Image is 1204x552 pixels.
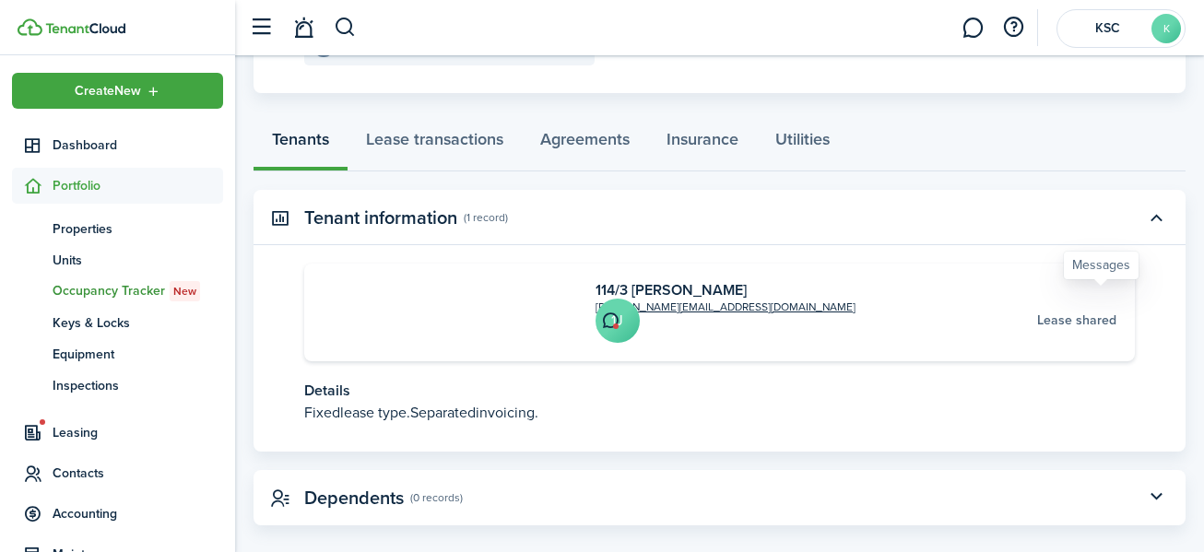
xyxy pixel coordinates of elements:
[464,209,508,226] panel-main-subtitle: (1 record)
[1140,482,1172,513] button: Toggle accordion
[348,116,522,171] a: Lease transactions
[12,244,223,276] a: Units
[1140,202,1172,233] button: Toggle accordion
[53,504,223,523] span: Accounting
[1072,256,1130,275] div: Messages
[1070,22,1144,35] span: KSC
[53,464,223,483] span: Contacts
[410,489,463,506] panel-main-subtitle: (0 records)
[304,380,1135,402] p: Details
[53,176,223,195] span: Portfolio
[12,213,223,244] a: Properties
[12,276,223,307] a: Occupancy TrackerNew
[53,423,223,442] span: Leasing
[648,116,757,171] a: Insurance
[12,127,223,163] a: Dashboard
[12,73,223,109] button: Open menu
[596,279,747,300] a: 114/3 [PERSON_NAME]
[45,23,125,34] img: TenantCloud
[522,116,648,171] a: Agreements
[596,299,640,343] avatar-text: 1J
[12,338,223,370] a: Equipment
[304,487,404,509] panel-main-title: Dependents
[304,207,457,229] panel-main-title: Tenant information
[955,5,990,52] a: Messaging
[286,5,321,52] a: Notifications
[53,345,223,364] span: Equipment
[53,219,223,239] span: Properties
[997,12,1029,43] button: Open resource center
[757,116,848,171] a: Utilities
[12,370,223,401] a: Inspections
[1151,14,1181,43] avatar-text: K
[53,313,223,333] span: Keys & Locks
[476,402,538,423] span: invoicing.
[53,281,223,301] span: Occupancy Tracker
[340,402,410,423] span: lease type.
[334,12,357,43] button: Search
[304,402,1135,424] p: Fixed Separated
[75,85,141,98] span: Create New
[53,376,223,395] span: Inspections
[254,264,1186,452] panel-main-body: Toggle accordion
[173,283,196,299] span: New
[53,251,223,270] span: Units
[53,135,223,155] span: Dashboard
[243,10,278,45] button: Open sidebar
[18,18,42,36] img: TenantCloud
[12,307,223,338] a: Keys & Locks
